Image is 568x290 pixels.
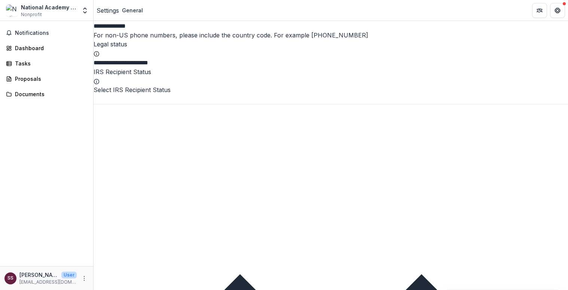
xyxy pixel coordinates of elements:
span: Nonprofit [21,11,42,18]
div: For non-US phone numbers, please include the country code. For example [PHONE_NUMBER] [94,31,568,40]
a: Tasks [3,57,90,70]
div: General [122,6,143,14]
label: Legal status [94,40,127,48]
label: IRS Recipient Status [94,68,151,76]
img: National Academy for State Health Policy (project of Center for Health Policy Development) [6,4,18,16]
div: Tasks [15,59,84,67]
a: Proposals [3,73,90,85]
p: User [61,272,77,278]
div: Proposals [15,75,84,83]
button: More [80,274,89,283]
button: Open entity switcher [80,3,90,18]
nav: breadcrumb [97,5,146,16]
p: [EMAIL_ADDRESS][DOMAIN_NAME] [19,279,77,286]
div: Documents [15,90,84,98]
div: Shehzeen Saied [7,276,13,281]
a: Dashboard [3,42,90,54]
div: National Academy for State Health Policy (project of Center for Health Policy Development) [21,3,77,11]
a: Documents [3,88,90,100]
a: Settings [97,6,119,15]
span: Notifications [15,30,87,36]
button: Partners [532,3,547,18]
div: Select IRS Recipient Status [94,85,568,94]
p: [PERSON_NAME] [19,271,58,279]
button: Notifications [3,27,90,39]
div: Dashboard [15,44,84,52]
button: Get Help [550,3,565,18]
